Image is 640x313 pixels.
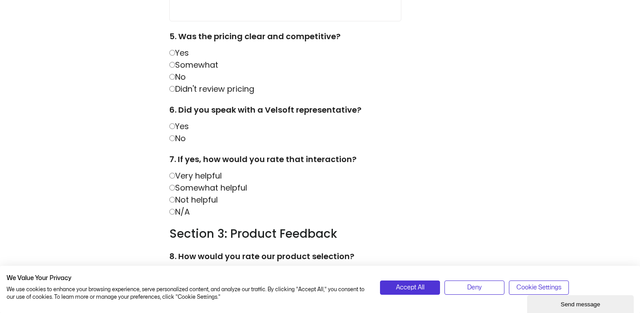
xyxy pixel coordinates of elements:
[169,59,218,70] label: Somewhat
[527,293,636,313] iframe: chat widget
[396,283,424,293] span: Accept All
[7,286,367,301] p: We use cookies to enhance your browsing experience, serve personalized content, and analyze our t...
[169,185,175,191] input: Somewhat helpful
[169,209,175,215] input: N/A
[169,227,471,242] h3: Section 3: Product Feedback
[380,280,440,295] button: Accept all cookies
[467,283,482,293] span: Deny
[169,86,175,92] input: Didn't review pricing
[169,71,186,82] label: No
[169,104,471,120] label: 6. Did you speak with a Velsoft representative?
[169,121,189,132] label: Yes
[169,133,186,144] label: No
[169,173,175,179] input: Very helpful
[169,135,175,141] input: No
[516,283,561,293] span: Cookie Settings
[169,250,471,267] label: 8. How would you rate our product selection?
[169,170,222,181] label: Very helpful
[169,123,175,129] input: Yes
[169,206,190,217] label: N/A
[169,197,175,203] input: Not helpful
[169,30,471,47] label: 5. Was the pricing clear and competitive?
[169,182,247,193] label: Somewhat helpful
[169,194,218,205] label: Not helpful
[169,62,175,68] input: Somewhat
[169,83,254,94] label: Didn't review pricing
[444,280,504,295] button: Deny all cookies
[169,153,471,170] label: 7. If yes, how would you rate that interaction?
[169,47,189,58] label: Yes
[169,50,175,56] input: Yes
[169,74,175,80] input: No
[7,274,367,282] h2: We Value Your Privacy
[509,280,569,295] button: Adjust cookie preferences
